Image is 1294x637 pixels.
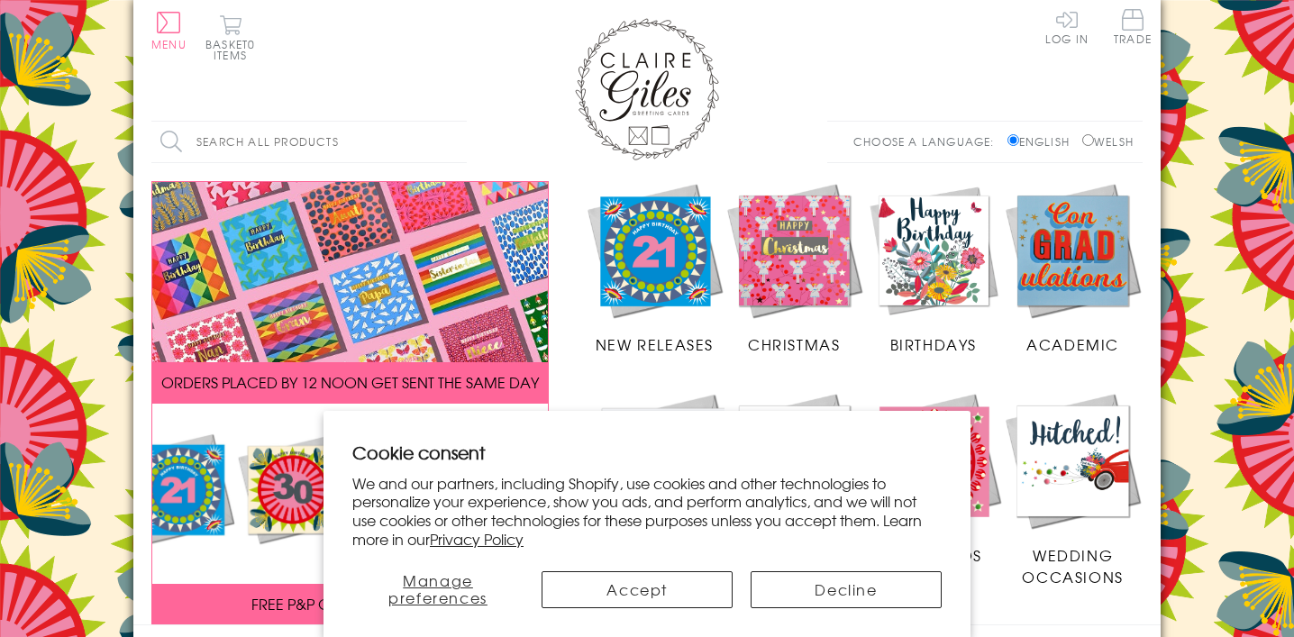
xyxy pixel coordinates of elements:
span: Manage preferences [388,569,488,608]
input: English [1007,134,1019,146]
a: Wedding Occasions [1003,391,1143,587]
a: Trade [1114,9,1152,48]
span: FREE P&P ON ALL UK ORDERS [251,593,450,614]
a: New Releases [585,181,724,356]
span: 0 items [214,36,255,63]
a: Christmas [724,181,864,356]
input: Search [449,122,467,162]
span: Wedding Occasions [1022,544,1123,587]
a: Log In [1045,9,1089,44]
h2: Cookie consent [352,440,942,465]
span: Academic [1026,333,1119,355]
a: Privacy Policy [430,528,524,550]
p: We and our partners, including Shopify, use cookies and other technologies to personalize your ex... [352,474,942,549]
button: Manage preferences [352,571,524,608]
a: Congratulations [585,391,747,588]
input: Search all products [151,122,467,162]
span: Christmas [748,333,840,355]
button: Menu [151,12,187,50]
label: English [1007,133,1079,150]
button: Decline [751,571,942,608]
label: Welsh [1082,133,1134,150]
a: Birthdays [864,181,1004,356]
button: Accept [542,571,733,608]
a: Sympathy [724,391,864,566]
span: ORDERS PLACED BY 12 NOON GET SENT THE SAME DAY [161,371,539,393]
span: Birthdays [890,333,977,355]
a: Age Cards [864,391,1004,566]
p: Choose a language: [853,133,1004,150]
span: New Releases [596,333,714,355]
input: Welsh [1082,134,1094,146]
button: Basket0 items [205,14,255,60]
span: Menu [151,36,187,52]
img: Claire Giles Greetings Cards [575,18,719,160]
a: Academic [1003,181,1143,356]
span: Trade [1114,9,1152,44]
